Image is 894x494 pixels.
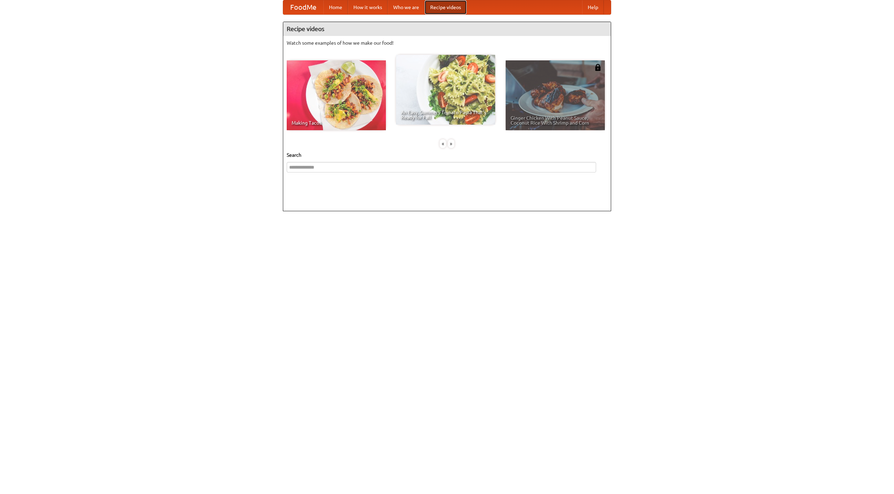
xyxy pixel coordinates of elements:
h5: Search [287,152,607,158]
a: Recipe videos [425,0,467,14]
a: Home [323,0,348,14]
a: Making Tacos [287,60,386,130]
a: Help [582,0,604,14]
a: An Easy, Summery Tomato Pasta That's Ready for Fall [396,55,495,125]
a: How it works [348,0,388,14]
p: Watch some examples of how we make our food! [287,39,607,46]
div: « [440,139,446,148]
span: Making Tacos [292,120,381,125]
div: » [448,139,454,148]
h4: Recipe videos [283,22,611,36]
a: Who we are [388,0,425,14]
a: FoodMe [283,0,323,14]
span: An Easy, Summery Tomato Pasta That's Ready for Fall [401,110,490,120]
img: 483408.png [594,64,601,71]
